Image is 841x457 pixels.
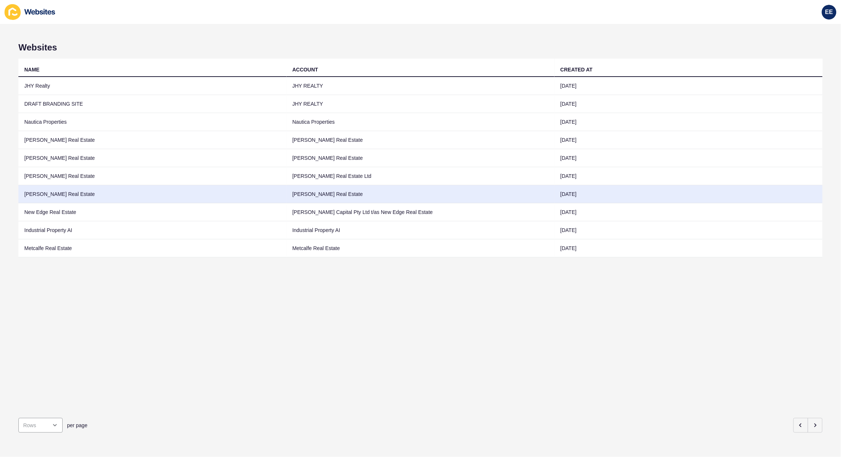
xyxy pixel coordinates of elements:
td: [DATE] [554,113,823,131]
td: [PERSON_NAME] Real Estate [287,149,555,167]
td: Metcalfe Real Estate [287,239,555,257]
td: Industrial Property AI [18,221,287,239]
td: [DATE] [554,131,823,149]
td: [PERSON_NAME] Real Estate [18,185,287,203]
td: Industrial Property AI [287,221,555,239]
td: [PERSON_NAME] Real Estate Ltd [287,167,555,185]
td: [DATE] [554,149,823,167]
div: NAME [24,66,39,73]
td: [DATE] [554,185,823,203]
h1: Websites [18,42,823,53]
td: Metcalfe Real Estate [18,239,287,257]
td: [PERSON_NAME] Real Estate [18,149,287,167]
td: [PERSON_NAME] Real Estate [287,131,555,149]
td: [DATE] [554,239,823,257]
div: CREATED AT [560,66,593,73]
span: per page [67,422,87,429]
div: ACCOUNT [292,66,318,73]
td: JHY REALTY [287,95,555,113]
td: Nautica Properties [18,113,287,131]
td: [DATE] [554,167,823,185]
td: [DATE] [554,95,823,113]
div: open menu [18,418,63,433]
td: JHY REALTY [287,77,555,95]
td: New Edge Real Estate [18,203,287,221]
td: [DATE] [554,77,823,95]
td: [DATE] [554,221,823,239]
span: EE [825,8,833,16]
td: DRAFT BRANDING SITE [18,95,287,113]
td: [PERSON_NAME] Capital Pty Ltd t/as New Edge Real Estate [287,203,555,221]
td: [PERSON_NAME] Real Estate [18,167,287,185]
td: [PERSON_NAME] Real Estate [287,185,555,203]
td: JHY Realty [18,77,287,95]
td: [DATE] [554,203,823,221]
td: [PERSON_NAME] Real Estate [18,131,287,149]
td: Nautica Properties [287,113,555,131]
